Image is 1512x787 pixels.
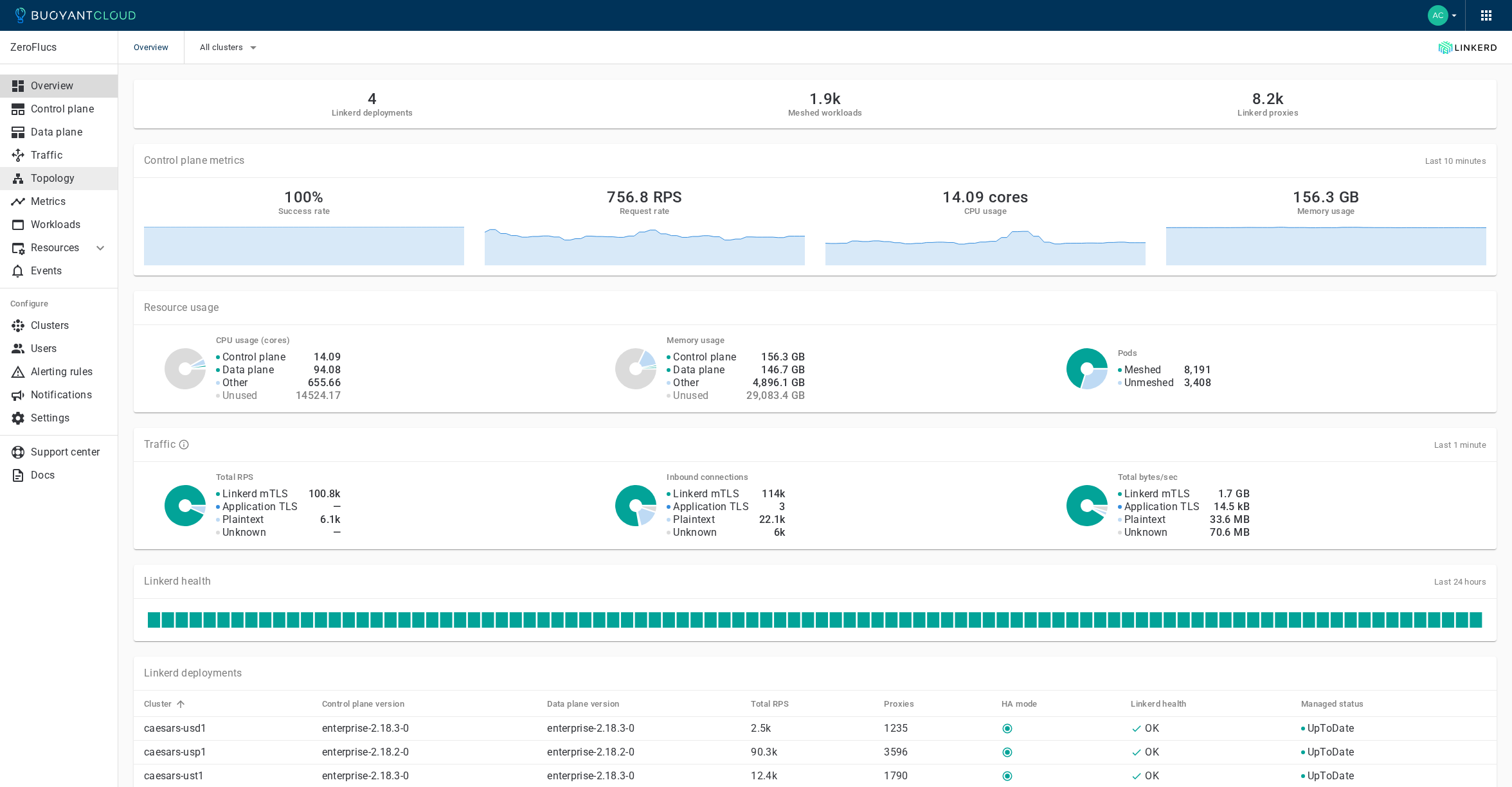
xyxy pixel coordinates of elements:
[200,42,246,53] span: All clusters
[942,188,1028,206] h2: 14.09 cores
[178,439,190,450] svg: TLS data is compiled from traffic seen by Linkerd proxies. RPS and TCP bytes reflect both inbound...
[332,108,413,118] h5: Linkerd deployments
[547,746,634,758] a: enterprise-2.18.2-0
[296,376,341,389] h4: 655.66
[322,698,421,710] span: Control plane version
[1184,364,1211,376] h4: 8,191
[31,446,108,459] p: Support center
[31,126,108,139] p: Data plane
[1308,722,1354,735] p: UpToDate
[1124,526,1168,539] p: Unknown
[322,770,410,782] a: enterprise-2.18.3-0
[296,351,341,364] h4: 14.09
[1210,513,1250,526] h4: 33.6 MB
[673,513,715,526] p: Plaintext
[759,488,786,500] h4: 114k
[1293,188,1359,206] h2: 156.3 GB
[31,412,108,425] p: Settings
[31,342,108,355] p: Users
[1237,90,1299,108] h2: 8.2k
[222,513,264,526] p: Plaintext
[884,722,991,735] p: 1235
[1297,206,1355,217] h5: Memory usage
[751,770,874,783] p: 12.4k
[1184,376,1211,389] h4: 3,408
[31,469,108,482] p: Docs
[547,722,634,734] a: enterprise-2.18.3-0
[759,513,786,526] h4: 22.1k
[884,699,914,709] h5: Proxies
[31,103,108,116] p: Control plane
[1166,188,1486,265] a: 156.3 GBMemory usage
[144,770,312,783] p: caesars-ust1
[1428,5,1448,26] img: Accounts Payable
[673,389,708,402] p: Unused
[31,80,108,93] p: Overview
[1145,722,1159,735] p: OK
[31,389,108,402] p: Notifications
[31,265,108,278] p: Events
[296,389,341,402] h4: 14524.17
[1210,526,1250,539] h4: 70.6 MB
[222,376,248,389] p: Other
[10,41,107,54] p: ZeroFlucs
[1301,699,1364,709] h5: Managed status
[1131,699,1187,709] h5: Linkerd health
[1308,770,1354,783] p: UpToDate
[1308,746,1354,759] p: UpToDate
[144,722,312,735] p: caesars-usd1
[222,500,298,513] p: Application TLS
[620,206,670,217] h5: Request rate
[1145,746,1159,759] p: OK
[1237,108,1299,118] h5: Linkerd proxies
[31,319,108,332] p: Clusters
[673,364,724,376] p: Data plane
[296,364,341,376] h4: 94.08
[607,188,683,206] h2: 756.8 RPS
[1210,488,1250,500] h4: 1.7 GB
[278,206,330,217] h5: Success rate
[284,188,324,206] h2: 100%
[746,376,805,389] h4: 4,896.1 GB
[332,90,413,108] h2: 4
[222,364,274,376] p: Data plane
[144,699,172,709] h5: Cluster
[31,366,108,378] p: Alerting rules
[1002,698,1054,710] span: HA mode
[673,500,749,513] p: Application TLS
[1434,440,1486,450] span: Last 1 minute
[10,299,108,309] h5: Configure
[1145,770,1159,783] p: OK
[964,206,1007,217] h5: CPU usage
[751,746,874,759] p: 90.3k
[547,698,636,710] span: Data plane version
[144,746,312,759] p: caesars-usp1
[322,722,410,734] a: enterprise-2.18.3-0
[759,526,786,539] h4: 6k
[884,770,991,783] p: 1790
[31,149,108,162] p: Traffic
[1124,500,1200,513] p: Application TLS
[1124,364,1162,376] p: Meshed
[31,195,108,208] p: Metrics
[200,38,261,57] button: All clusters
[144,188,464,265] a: 100%Success rate
[31,242,82,254] p: Resources
[485,188,805,265] a: 756.8 RPSRequest rate
[673,376,699,389] p: Other
[751,698,806,710] span: Total RPS
[1131,698,1203,710] span: Linkerd health
[751,699,789,709] h5: Total RPS
[1002,699,1038,709] h5: HA mode
[751,722,874,735] p: 2.5k
[1124,488,1191,500] p: Linkerd mTLS
[222,389,258,402] p: Unused
[144,154,244,167] p: Control plane metrics
[673,488,739,500] p: Linkerd mTLS
[547,770,634,782] a: enterprise-2.18.3-0
[322,746,410,758] a: enterprise-2.18.2-0
[31,172,108,185] p: Topology
[746,364,805,376] h4: 146.7 GB
[1124,376,1174,389] p: Unmeshed
[759,500,786,513] h4: 3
